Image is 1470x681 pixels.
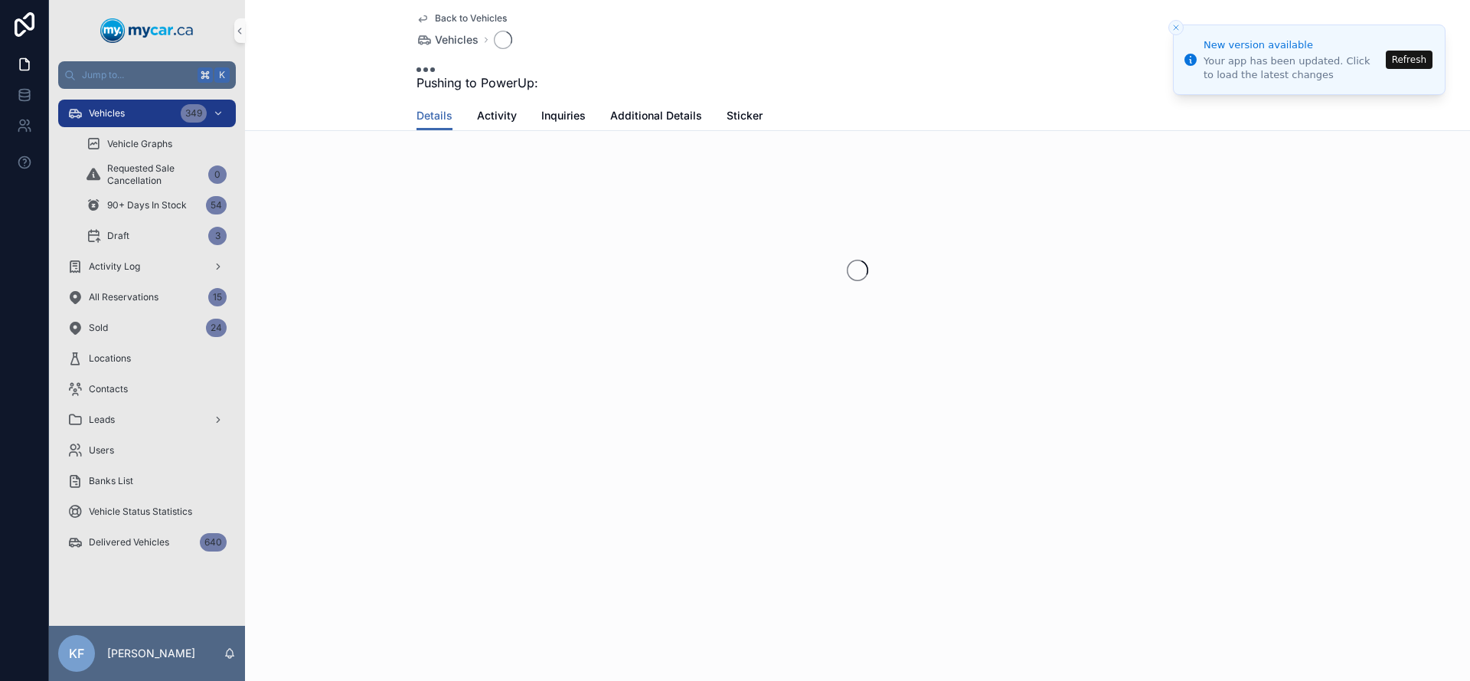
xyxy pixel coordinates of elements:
span: Vehicle Status Statistics [89,506,192,518]
span: Delivered Vehicles [89,536,169,548]
a: Leads [58,406,236,434]
span: Activity [477,108,517,123]
a: Requested Sale Cancellation0 [77,161,236,188]
a: Draft3 [77,222,236,250]
span: Contacts [89,383,128,395]
a: Sticker [727,102,763,133]
button: Jump to...K [58,61,236,89]
div: 15 [208,288,227,306]
span: Vehicle Graphs [107,138,172,150]
img: App logo [100,18,194,43]
div: 0 [208,165,227,184]
div: 349 [181,104,207,123]
span: All Reservations [89,291,158,303]
span: Inquiries [541,108,586,123]
span: Locations [89,352,131,365]
a: Users [58,437,236,464]
span: Sold [89,322,108,334]
a: Contacts [58,375,236,403]
button: Refresh [1386,51,1432,69]
a: Locations [58,345,236,372]
a: Sold24 [58,314,236,342]
span: Vehicles [435,32,479,47]
span: Users [89,444,114,457]
a: Vehicle Status Statistics [58,498,236,525]
span: KF [69,644,84,663]
div: 640 [200,533,227,552]
span: Leads [89,414,115,426]
div: 54 [206,196,227,214]
span: Back to Vehicles [435,12,507,25]
a: Inquiries [541,102,586,133]
div: 3 [208,227,227,245]
a: Delivered Vehicles640 [58,529,236,556]
div: scrollable content [49,89,245,576]
div: New version available [1204,38,1381,53]
a: Details [416,102,452,131]
a: Banks List [58,467,236,495]
a: Back to Vehicles [416,12,507,25]
span: Details [416,108,452,123]
a: Additional Details [610,102,702,133]
a: Activity [477,102,517,133]
span: 90+ Days In Stock [107,199,187,211]
span: Banks List [89,475,133,487]
button: Close toast [1168,20,1184,35]
div: 24 [206,319,227,337]
span: Sticker [727,108,763,123]
span: Pushing to PowerUp: [416,74,538,92]
a: 90+ Days In Stock54 [77,192,236,219]
a: Vehicles349 [58,100,236,127]
span: Vehicles [89,107,125,120]
a: Vehicle Graphs [77,130,236,158]
div: Your app has been updated. Click to load the latest changes [1204,54,1381,82]
p: [PERSON_NAME] [107,646,195,661]
a: All Reservations15 [58,283,236,311]
span: Activity Log [89,260,140,273]
span: K [216,69,228,81]
span: Jump to... [82,69,191,81]
a: Activity Log [58,253,236,280]
a: Vehicles [416,32,479,47]
span: Requested Sale Cancellation [107,162,202,187]
span: Draft [107,230,129,242]
span: Additional Details [610,108,702,123]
